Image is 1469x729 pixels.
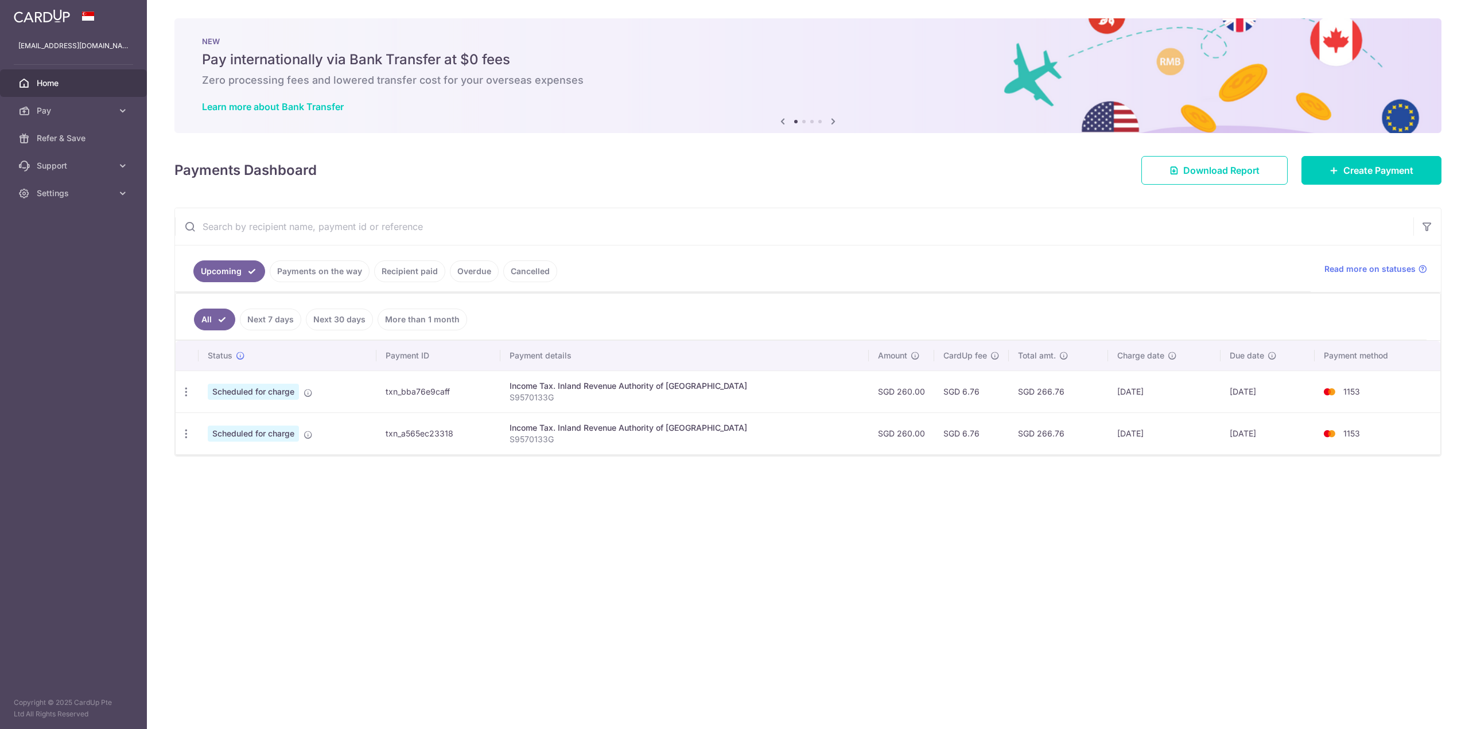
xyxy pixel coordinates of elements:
[1117,350,1164,361] span: Charge date
[306,309,373,330] a: Next 30 days
[37,132,112,144] span: Refer & Save
[510,380,860,392] div: Income Tax. Inland Revenue Authority of [GEOGRAPHIC_DATA]
[208,426,299,442] span: Scheduled for charge
[1221,412,1315,454] td: [DATE]
[1318,427,1341,440] img: Bank Card
[378,309,467,330] a: More than 1 month
[934,371,1009,412] td: SGD 6.76
[202,101,344,112] a: Learn more about Bank Transfer
[450,260,499,282] a: Overdue
[869,371,934,412] td: SGD 260.00
[240,309,301,330] a: Next 7 days
[37,105,112,116] span: Pay
[500,341,869,371] th: Payment details
[376,371,500,412] td: txn_bba76e9caff
[1108,371,1221,412] td: [DATE]
[193,260,265,282] a: Upcoming
[376,341,500,371] th: Payment ID
[202,37,1414,46] p: NEW
[174,160,317,181] h4: Payments Dashboard
[208,384,299,400] span: Scheduled for charge
[510,392,860,403] p: S9570133G
[503,260,557,282] a: Cancelled
[270,260,370,282] a: Payments on the way
[1324,263,1416,275] span: Read more on statuses
[1183,163,1260,177] span: Download Report
[175,208,1413,245] input: Search by recipient name, payment id or reference
[374,260,445,282] a: Recipient paid
[1343,387,1360,396] span: 1153
[37,160,112,171] span: Support
[1301,156,1441,185] a: Create Payment
[1315,341,1440,371] th: Payment method
[1343,163,1413,177] span: Create Payment
[869,412,934,454] td: SGD 260.00
[37,77,112,89] span: Home
[1230,350,1264,361] span: Due date
[18,40,129,52] p: [EMAIL_ADDRESS][DOMAIN_NAME]
[208,350,232,361] span: Status
[202,73,1414,87] h6: Zero processing fees and lowered transfer cost for your overseas expenses
[1009,412,1108,454] td: SGD 266.76
[174,18,1441,133] img: Bank transfer banner
[878,350,907,361] span: Amount
[934,412,1009,454] td: SGD 6.76
[1141,156,1288,185] a: Download Report
[1221,371,1315,412] td: [DATE]
[202,50,1414,69] h5: Pay internationally via Bank Transfer at $0 fees
[943,350,987,361] span: CardUp fee
[1324,263,1427,275] a: Read more on statuses
[1318,385,1341,399] img: Bank Card
[1343,428,1360,438] span: 1153
[194,309,235,330] a: All
[1108,412,1221,454] td: [DATE]
[510,422,860,434] div: Income Tax. Inland Revenue Authority of [GEOGRAPHIC_DATA]
[376,412,500,454] td: txn_a565ec23318
[1009,371,1108,412] td: SGD 266.76
[37,188,112,199] span: Settings
[1018,350,1056,361] span: Total amt.
[14,9,70,23] img: CardUp
[510,434,860,445] p: S9570133G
